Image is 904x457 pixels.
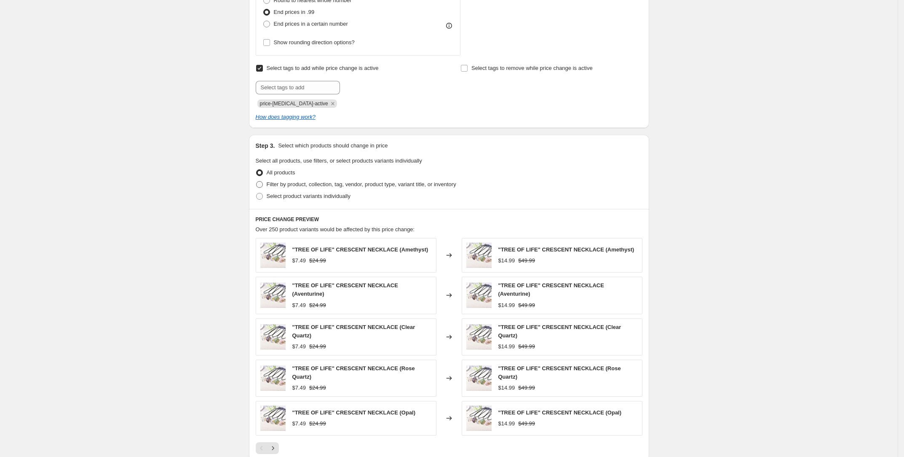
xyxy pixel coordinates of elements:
span: Select tags to add while price change is active [267,65,379,71]
strike: $49.99 [518,342,535,351]
span: Filter by product, collection, tag, vendor, product type, variant title, or inventory [267,181,456,187]
img: product-image-1527200860_1080x_699e67f4-8337-420a-ac56-c22ff5889f84_80x.jpg [466,366,492,391]
div: $7.49 [292,257,306,265]
div: $7.49 [292,301,306,310]
strike: $24.99 [309,301,326,310]
span: "TREE OF LIFE" CRESCENT NECKLACE (Rose Quartz) [498,365,621,380]
div: $14.99 [498,301,515,310]
div: $7.49 [292,342,306,351]
span: "TREE OF LIFE" CRESCENT NECKLACE (Opal) [498,409,622,416]
p: Select which products should change in price [278,142,388,150]
strike: $49.99 [518,384,535,392]
img: product-image-1527200860_1080x_699e67f4-8337-420a-ac56-c22ff5889f84_80x.jpg [260,324,286,350]
nav: Pagination [256,442,279,454]
div: $7.49 [292,420,306,428]
h6: PRICE CHANGE PREVIEW [256,216,642,223]
span: "TREE OF LIFE" CRESCENT NECKLACE (Amethyst) [292,246,428,253]
img: product-image-1527200860_1080x_699e67f4-8337-420a-ac56-c22ff5889f84_80x.jpg [260,366,286,391]
img: product-image-1527200860_1080x_699e67f4-8337-420a-ac56-c22ff5889f84_80x.jpg [260,283,286,308]
a: How does tagging work? [256,114,316,120]
input: Select tags to add [256,81,340,94]
span: Select tags to remove while price change is active [471,65,593,71]
span: Select all products, use filters, or select products variants individually [256,158,422,164]
div: $7.49 [292,384,306,392]
img: product-image-1527200860_1080x_699e67f4-8337-420a-ac56-c22ff5889f84_80x.jpg [466,283,492,308]
img: product-image-1527200860_1080x_699e67f4-8337-420a-ac56-c22ff5889f84_80x.jpg [260,243,286,268]
div: $14.99 [498,420,515,428]
span: "TREE OF LIFE" CRESCENT NECKLACE (Clear Quartz) [498,324,621,339]
img: product-image-1527200860_1080x_699e67f4-8337-420a-ac56-c22ff5889f84_80x.jpg [260,406,286,431]
span: "TREE OF LIFE" CRESCENT NECKLACE (Aventurine) [498,282,604,297]
strike: $24.99 [309,257,326,265]
span: Over 250 product variants would be affected by this price change: [256,226,415,233]
h2: Step 3. [256,142,275,150]
img: product-image-1527200860_1080x_699e67f4-8337-420a-ac56-c22ff5889f84_80x.jpg [466,324,492,350]
img: product-image-1527200860_1080x_699e67f4-8337-420a-ac56-c22ff5889f84_80x.jpg [466,406,492,431]
strike: $49.99 [518,257,535,265]
button: Remove price-change-job-active [329,100,337,107]
div: $14.99 [498,342,515,351]
span: End prices in a certain number [274,21,348,27]
strike: $49.99 [518,301,535,310]
span: "TREE OF LIFE" CRESCENT NECKLACE (Clear Quartz) [292,324,415,339]
span: "TREE OF LIFE" CRESCENT NECKLACE (Opal) [292,409,416,416]
span: Select product variants individually [267,193,350,199]
strike: $24.99 [309,342,326,351]
span: "TREE OF LIFE" CRESCENT NECKLACE (Aventurine) [292,282,398,297]
strike: $24.99 [309,420,326,428]
span: "TREE OF LIFE" CRESCENT NECKLACE (Rose Quartz) [292,365,415,380]
span: price-change-job-active [260,101,328,107]
span: End prices in .99 [274,9,315,15]
strike: $24.99 [309,384,326,392]
img: product-image-1527200860_1080x_699e67f4-8337-420a-ac56-c22ff5889f84_80x.jpg [466,243,492,268]
span: "TREE OF LIFE" CRESCENT NECKLACE (Amethyst) [498,246,634,253]
strike: $49.99 [518,420,535,428]
span: All products [267,169,295,176]
div: $14.99 [498,257,515,265]
div: $14.99 [498,384,515,392]
span: Show rounding direction options? [274,39,355,45]
button: Next [267,442,279,454]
